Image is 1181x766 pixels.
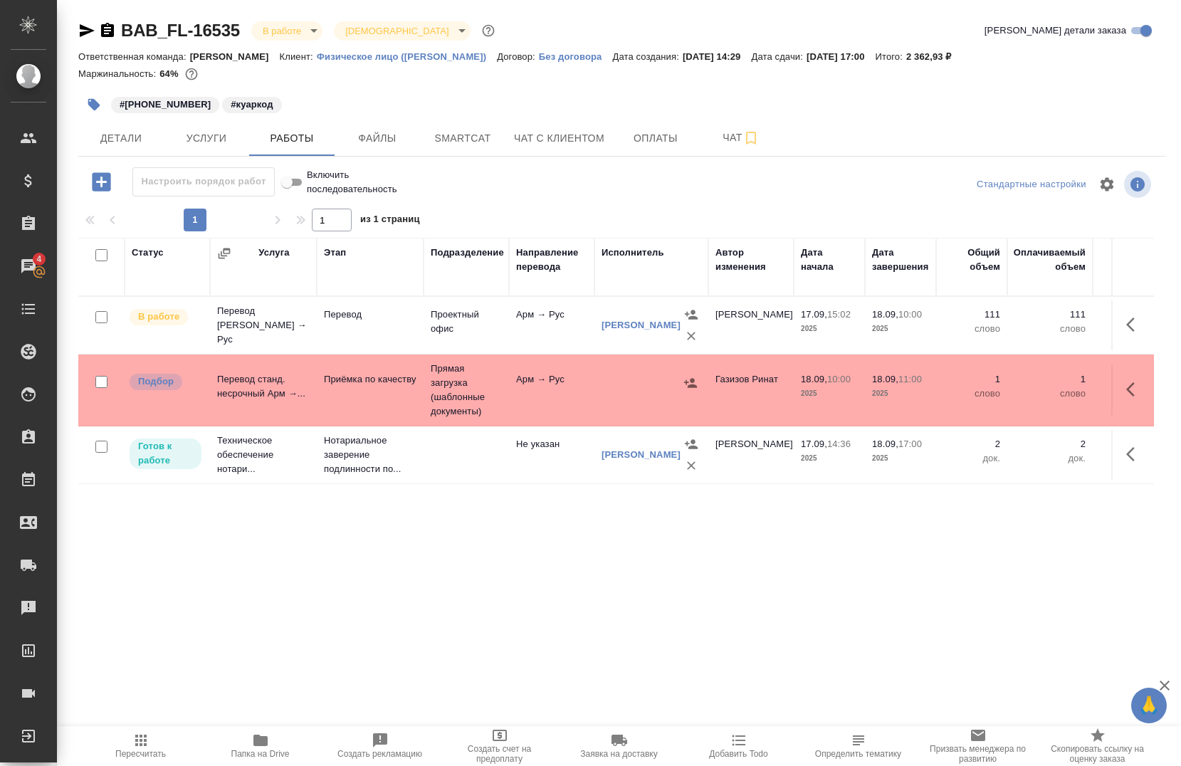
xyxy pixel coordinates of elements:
p: Нотариальное заверение подлинности по... [324,434,416,476]
p: слово [943,387,1000,401]
p: Перевод [324,308,416,322]
div: Исполнитель может приступить к работе [128,437,203,471]
span: Призвать менеджера по развитию [927,744,1029,764]
p: RUB [1100,322,1157,336]
button: Добавить тэг [78,89,110,120]
div: Исполнитель выполняет работу [128,308,203,327]
p: 0 [1100,372,1157,387]
button: Доп статусы указывают на важность/срочность заказа [479,21,498,40]
span: Включить последовательность [307,168,424,196]
div: В работе [334,21,470,41]
button: Назначить [681,304,702,325]
p: 2025 [801,451,858,466]
p: Маржинальность: [78,68,159,79]
p: [DATE] 17:00 [807,51,876,62]
td: Проектный офис [424,300,509,350]
span: Услуги [172,130,241,147]
p: Готов к работе [138,439,193,468]
p: В работе [138,310,179,324]
span: Настроить таблицу [1090,167,1124,201]
button: Сгруппировать [217,246,231,261]
span: 🙏 [1137,691,1161,720]
button: Здесь прячутся важные кнопки [1118,437,1152,471]
p: 2 [1014,437,1086,451]
span: +7 916 296 77 99 [110,98,221,110]
p: док. [1014,451,1086,466]
a: BAB_FL-16535 [121,21,240,40]
span: Определить тематику [815,749,901,759]
p: 111 [943,308,1000,322]
div: Подразделение [431,246,504,260]
span: Оплаты [621,130,690,147]
span: Посмотреть информацию [1124,171,1154,198]
button: 🙏 [1131,688,1167,723]
p: Ответственная команда: [78,51,190,62]
p: 2 [943,437,1000,451]
span: Добавить Todo [709,749,767,759]
p: 2025 [801,387,858,401]
p: [PERSON_NAME] [190,51,280,62]
span: Работы [258,130,326,147]
p: 2025 [801,322,858,336]
p: 280 [1100,437,1157,451]
td: Не указан [509,430,594,480]
button: Добавить Todo [679,726,799,766]
p: 15:02 [827,309,851,320]
p: #[PHONE_NUMBER] [120,98,211,112]
button: Создать рекламацию [320,726,440,766]
div: Общий объем [943,246,1000,274]
p: [DATE] 14:29 [683,51,752,62]
button: Здесь прячутся важные кнопки [1118,308,1152,342]
a: [PERSON_NAME] [602,320,681,330]
p: Итого: [876,51,906,62]
td: Арм → Рус [509,300,594,350]
p: Физическое лицо ([PERSON_NAME]) [317,51,497,62]
button: Пересчитать [81,726,201,766]
button: Папка на Drive [201,726,320,766]
span: из 1 страниц [360,211,420,231]
p: 18.09, [872,309,898,320]
p: док. [943,451,1000,466]
button: 704.30 RUB; [182,65,201,83]
p: 10:00 [827,374,851,384]
button: Удалить [681,325,702,347]
div: Дата начала [801,246,858,274]
div: Дата завершения [872,246,929,274]
p: слово [1014,387,1086,401]
span: Создать рекламацию [337,749,422,759]
svg: Подписаться [742,130,760,147]
p: 17:00 [898,439,922,449]
span: Smartcat [429,130,497,147]
span: 4 [28,252,50,266]
div: Исполнитель [602,246,664,260]
button: Назначить [681,434,702,455]
p: 2025 [872,387,929,401]
p: Клиент: [280,51,317,62]
span: Пересчитать [115,749,166,759]
div: split button [973,174,1090,196]
a: 4 [4,248,53,284]
button: В работе [258,25,305,37]
p: 111 [1014,308,1086,322]
td: [PERSON_NAME] [708,430,794,480]
p: RUB [1100,451,1157,466]
p: слово [943,322,1000,336]
span: куаркод [221,98,283,110]
button: Призвать менеджера по развитию [918,726,1038,766]
a: Без договора [539,50,613,62]
button: Скопировать ссылку на оценку заказа [1038,726,1158,766]
p: Приёмка по качеству [324,372,416,387]
p: 17.09, [801,309,827,320]
td: Прямая загрузка (шаблонные документы) [424,355,509,426]
p: 2025 [872,451,929,466]
p: 1 [943,372,1000,387]
div: Услуга [258,246,289,260]
span: [PERSON_NAME] детали заказа [985,23,1126,38]
p: 18.09, [872,439,898,449]
span: Детали [87,130,155,147]
div: Можно подбирать исполнителей [128,372,203,392]
td: Арм → Рус [509,365,594,415]
p: 11:00 [898,374,922,384]
p: 17.09, [801,439,827,449]
p: Без договора [539,51,613,62]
